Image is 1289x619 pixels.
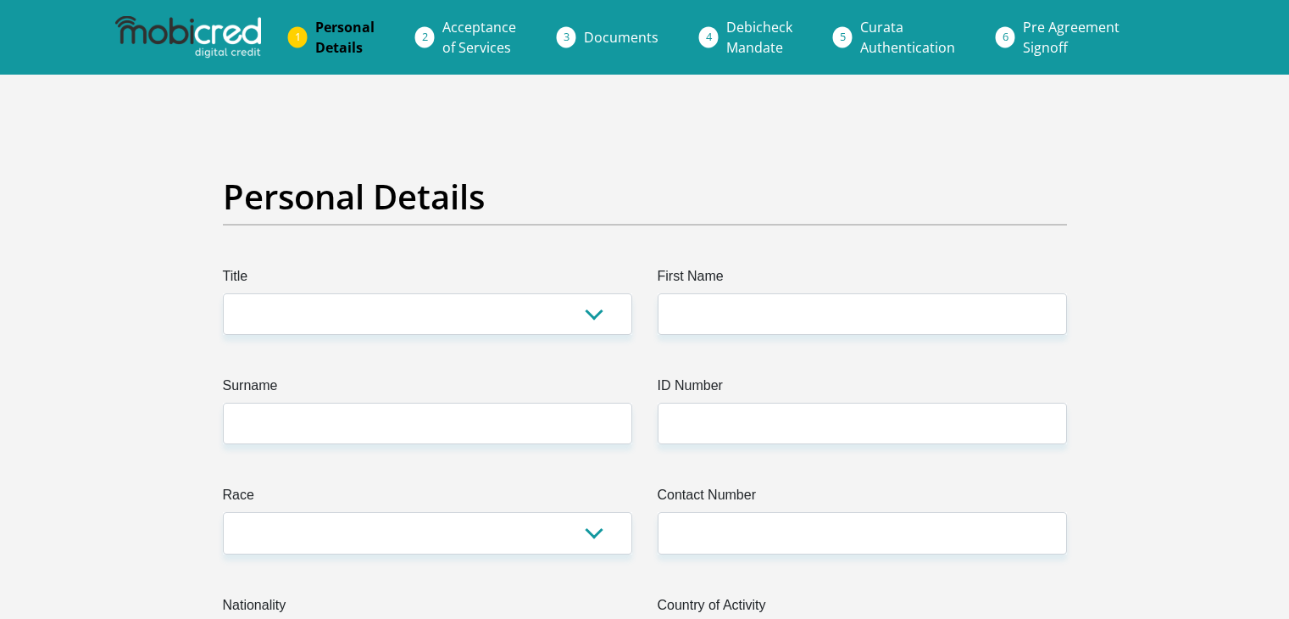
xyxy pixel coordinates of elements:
[223,176,1067,217] h2: Personal Details
[860,18,955,57] span: Curata Authentication
[302,10,388,64] a: PersonalDetails
[442,18,516,57] span: Acceptance of Services
[658,293,1067,335] input: First Name
[658,512,1067,554] input: Contact Number
[315,18,375,57] span: Personal Details
[726,18,792,57] span: Debicheck Mandate
[658,403,1067,444] input: ID Number
[713,10,806,64] a: DebicheckMandate
[1023,18,1120,57] span: Pre Agreement Signoff
[223,403,632,444] input: Surname
[847,10,969,64] a: CurataAuthentication
[223,266,632,293] label: Title
[1009,10,1133,64] a: Pre AgreementSignoff
[584,28,658,47] span: Documents
[658,266,1067,293] label: First Name
[570,20,672,54] a: Documents
[658,485,1067,512] label: Contact Number
[658,376,1067,403] label: ID Number
[223,485,632,512] label: Race
[429,10,530,64] a: Acceptanceof Services
[223,376,632,403] label: Surname
[115,16,261,59] img: mobicred logo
